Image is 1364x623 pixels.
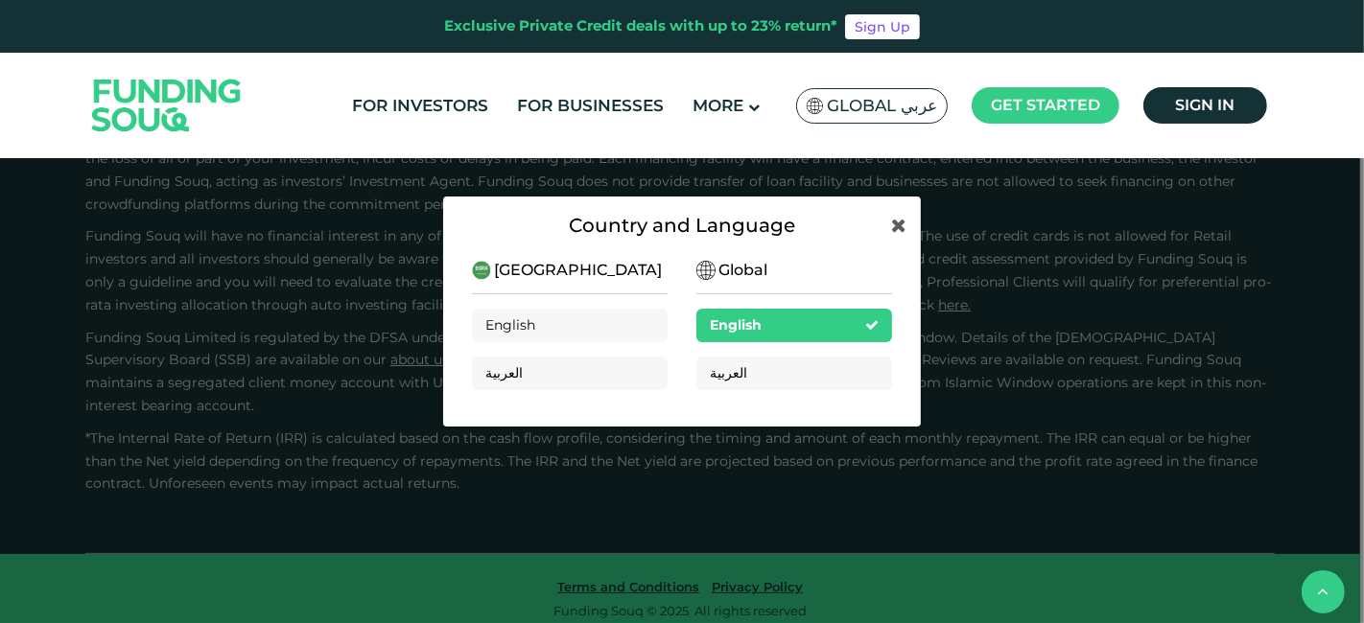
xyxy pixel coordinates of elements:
img: Logo [73,57,261,153]
a: Sign Up [845,14,920,39]
span: Sign in [1176,96,1235,114]
div: Country and Language [472,211,892,240]
span: English [485,316,535,334]
img: SA Flag [807,98,824,114]
span: Global عربي [827,95,937,117]
span: العربية [485,364,523,381]
span: العربية [710,364,747,381]
a: For Investors [348,90,494,122]
a: For Businesses [513,90,670,122]
a: Sign in [1143,87,1267,124]
span: Global [718,259,767,282]
span: English [710,316,762,334]
img: SA Flag [696,261,716,280]
img: SA Flag [472,261,491,280]
span: More [694,96,744,115]
button: back [1302,570,1345,613]
span: [GEOGRAPHIC_DATA] [494,259,662,282]
span: Get started [991,96,1100,114]
div: Exclusive Private Credit deals with up to 23% return* [444,15,837,37]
